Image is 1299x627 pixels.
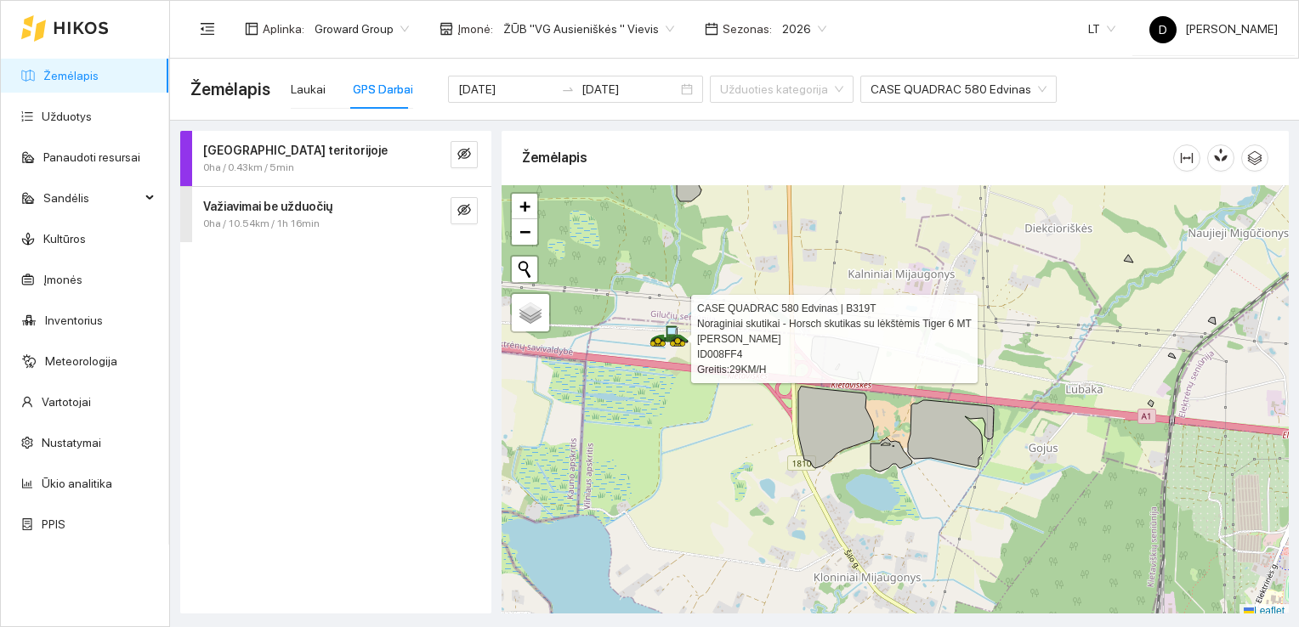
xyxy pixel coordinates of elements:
[42,517,65,531] a: PPIS
[180,187,491,242] div: Važiavimai be užduočių0ha / 10.54km / 1h 16mineye-invisible
[440,22,453,36] span: shop
[43,181,140,215] span: Sandėlis
[1088,16,1115,42] span: LT
[581,80,678,99] input: Pabaigos data
[522,133,1173,182] div: Žemėlapis
[512,219,537,245] a: Zoom out
[457,203,471,219] span: eye-invisible
[705,22,718,36] span: calendar
[503,16,674,42] span: ŽŪB "VG Ausieniškės " Vievis
[512,194,537,219] a: Zoom in
[1159,16,1167,43] span: D
[871,76,1047,102] span: CASE QUADRAC 580 Edvinas
[457,147,471,163] span: eye-invisible
[353,80,413,99] div: GPS Darbai
[43,69,99,82] a: Žemėlapis
[203,160,294,176] span: 0ha / 0.43km / 5min
[458,80,554,99] input: Pradžios data
[451,197,478,224] button: eye-invisible
[203,144,388,157] strong: [GEOGRAPHIC_DATA] teritorijoje
[180,131,491,186] div: [GEOGRAPHIC_DATA] teritorijoje0ha / 0.43km / 5mineye-invisible
[1149,22,1278,36] span: [PERSON_NAME]
[451,141,478,168] button: eye-invisible
[43,232,86,246] a: Kultūros
[42,395,91,409] a: Vartotojai
[42,477,112,490] a: Ūkio analitika
[561,82,575,96] span: swap-right
[42,110,92,123] a: Užduotys
[43,150,140,164] a: Panaudoti resursai
[200,21,215,37] span: menu-fold
[45,313,103,327] a: Inventorius
[1244,605,1285,617] a: Leaflet
[45,354,117,368] a: Meteorologija
[1174,151,1200,165] span: column-width
[42,436,101,449] a: Nustatymai
[190,76,270,103] span: Žemėlapis
[245,22,258,36] span: layout
[723,20,772,38] span: Sezonas :
[519,195,530,217] span: +
[512,257,537,282] button: Initiate a new search
[782,16,826,42] span: 2026
[1173,144,1200,172] button: column-width
[43,273,82,286] a: Įmonės
[291,80,326,99] div: Laukai
[561,82,575,96] span: to
[263,20,304,38] span: Aplinka :
[512,294,549,331] a: Layers
[457,20,493,38] span: Įmonė :
[203,216,320,232] span: 0ha / 10.54km / 1h 16min
[190,12,224,46] button: menu-fold
[519,221,530,242] span: −
[315,16,409,42] span: Groward Group
[203,200,332,213] strong: Važiavimai be užduočių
